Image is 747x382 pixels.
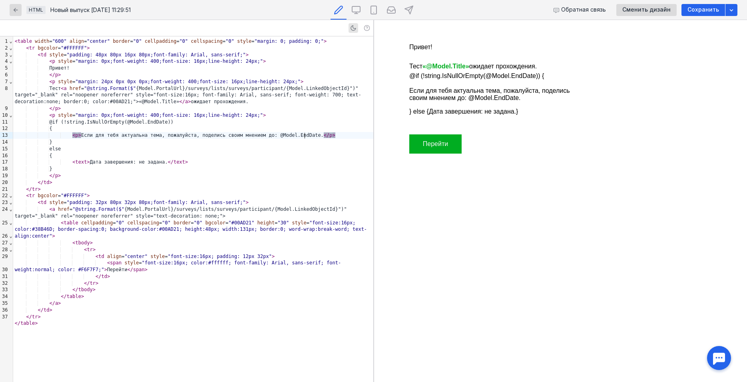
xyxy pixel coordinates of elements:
span: Fold line [9,233,12,239]
span: </ [49,106,55,111]
span: </ [84,280,90,286]
span: Fold line [9,206,12,212]
span: "padding: 48px 80px 16px 80px;font-family: Arial, sans-serif;" [67,52,246,58]
span: style [58,58,72,64]
span: border [173,220,191,226]
span: style [49,200,64,205]
span: > [58,173,61,178]
span: tr [32,186,38,192]
span: > [52,233,55,239]
span: style [58,112,72,118]
span: < [49,206,52,212]
span: > [78,132,81,138]
div: { [13,125,373,132]
span: tr [32,314,38,320]
span: Fold line [9,52,12,58]
span: > [38,186,41,192]
span: < [38,52,41,58]
span: Fold line [9,79,12,84]
span: a [185,99,188,104]
span: p [52,112,55,118]
span: "0" [133,38,142,44]
span: HTML [29,7,43,13]
span: "0" [162,220,171,226]
div: = = = = = = [13,220,373,240]
span: style [292,220,307,226]
span: cellspacing [127,220,159,226]
div: = Перейти [13,260,373,273]
span: td [102,274,107,279]
span: p [52,58,55,64]
span: > [188,99,191,104]
span: "center" [87,38,110,44]
span: > [49,307,52,313]
span: > [87,45,90,51]
span: </ [15,320,20,326]
span: Обратная связь [561,6,606,13]
button: Сменить дизайн [616,4,677,16]
span: </ [38,180,44,185]
span: "#FFFFFF" [61,45,87,51]
button: Сохранить [681,4,725,16]
span: style [237,38,251,44]
div: = [13,192,373,199]
span: Сохранить [687,6,719,13]
span: > [272,254,275,259]
span: style [49,52,64,58]
span: span [110,260,122,266]
span: "font-size:16px; padding: 12px 32px" [168,254,272,259]
span: "margin: 0px;font-weight: 400;font-size: 16px;line-height: 24px;" [75,58,263,64]
div: } [13,166,373,172]
span: style [150,254,165,259]
span: < [61,86,64,91]
span: Fold line [9,193,12,198]
span: < [49,58,52,64]
span: > [263,112,266,118]
span: p [55,72,58,78]
span: > [81,294,84,299]
div: = [13,58,373,65]
span: Fold line [9,247,12,252]
span: > [263,58,266,64]
span: < [72,159,75,165]
span: style [58,79,72,84]
div: else [13,146,373,152]
div: = [13,45,373,52]
span: height [257,220,275,226]
div: = {Model.PortalUrl}/surveys/lists/surveys/participant/{Model.LinkedObjectId}")" target="_blank" r... [13,206,373,220]
span: </ [72,287,78,292]
span: text [76,159,87,165]
span: bgcolor [38,45,58,51]
div: Новый выпуск [DATE] 11:29:51 [50,7,131,13]
span: > [93,287,96,292]
span: a [52,206,55,212]
span: "30" [277,220,289,226]
span: td [41,200,46,205]
span: </ [49,300,55,306]
span: table [20,320,35,326]
span: </ [26,314,32,320]
span: < [26,193,29,198]
span: > [58,106,61,111]
span: p [76,132,78,138]
span: table [67,294,81,299]
span: Fold line [9,200,12,205]
div: = = = = = = [13,38,373,45]
span: > [104,267,107,272]
span: > [58,300,61,306]
span: </ [127,267,133,272]
span: "font-size:16px; color:#ffffff; font-family: Arial, sans-serif; font-weight:normal; color: #F6F7F7;" [15,260,341,272]
span: </ [61,294,66,299]
span: > [96,280,98,286]
span: < [107,260,110,266]
span: p [329,132,332,138]
span: Fold line [9,38,12,44]
span: "0" [194,220,203,226]
span: > [145,267,147,272]
span: > [333,132,335,138]
span: tr [87,247,92,252]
